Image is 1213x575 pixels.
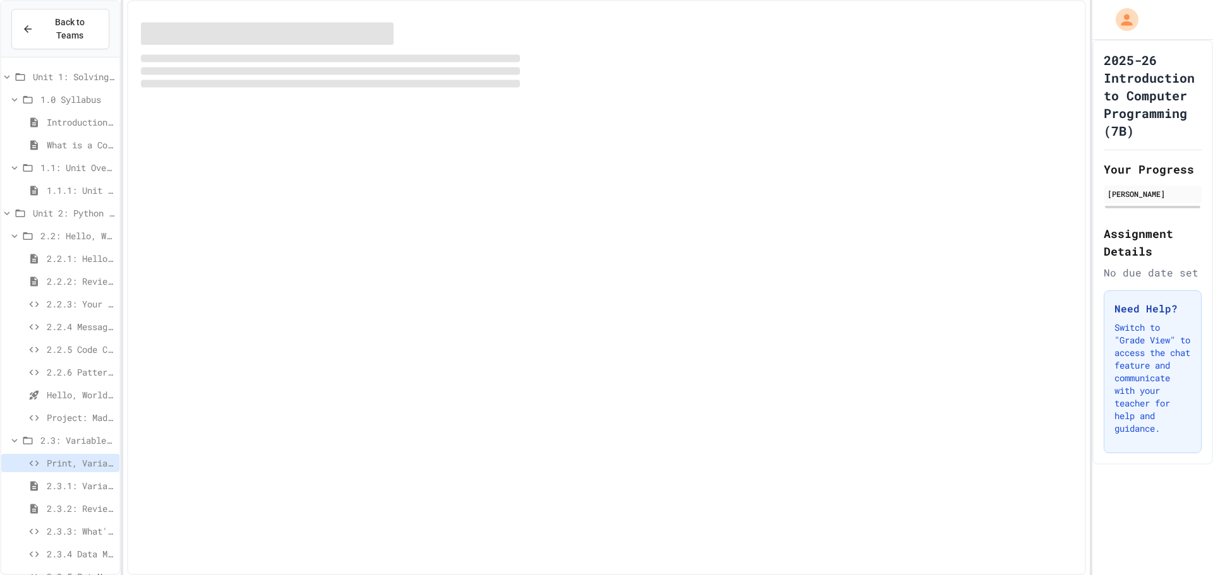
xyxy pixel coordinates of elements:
div: [PERSON_NAME] [1107,188,1198,199]
h1: 2025-26 Introduction to Computer Programming (7B) [1104,51,1202,139]
h3: Need Help? [1114,301,1191,316]
span: 1.1.1: Unit Overview [47,184,114,197]
button: Back to Teams [11,9,109,49]
span: 1.0 Syllabus [40,93,114,106]
span: What is a Computer? [47,138,114,151]
span: Unit 1: Solving Problems in Computer Science [33,70,114,83]
span: 2.3.1: Variables and Data Types [47,479,114,492]
span: Project: Mad Libs (Part 1) [47,411,114,424]
span: 2.2.4 Message Fix [47,320,114,333]
span: 2.2.2: Review - Hello, World! [47,275,114,288]
span: 2.2.6 Pattern Display Challenge [47,365,114,379]
span: Print, Variables, Input & Data Types Review [47,456,114,470]
span: 2.3.2: Review - Variables and Data Types [47,502,114,515]
p: Switch to "Grade View" to access the chat feature and communicate with your teacher for help and ... [1114,321,1191,435]
span: 2.2.5 Code Commentary Creator [47,343,114,356]
span: 2.3.3: What's the Type? [47,525,114,538]
span: 1.1: Unit Overview [40,161,114,174]
div: My Account [1102,5,1142,34]
span: 2.3.4 Data Mix-Up Fix [47,547,114,560]
div: No due date set [1104,265,1202,280]
span: Hello, World! - Quiz [47,388,114,401]
span: 2.2.1: Hello, World! [47,252,114,265]
span: 2.2: Hello, World! [40,229,114,242]
span: 2.3: Variables and Data Types [40,434,114,447]
h2: Assignment Details [1104,225,1202,260]
span: Introduction to Computer Programming Syllabus [47,116,114,129]
span: Back to Teams [41,16,99,42]
span: 2.2.3: Your Name and Favorite Movie [47,297,114,311]
h2: Your Progress [1104,160,1202,178]
span: Unit 2: Python Fundamentals [33,206,114,220]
